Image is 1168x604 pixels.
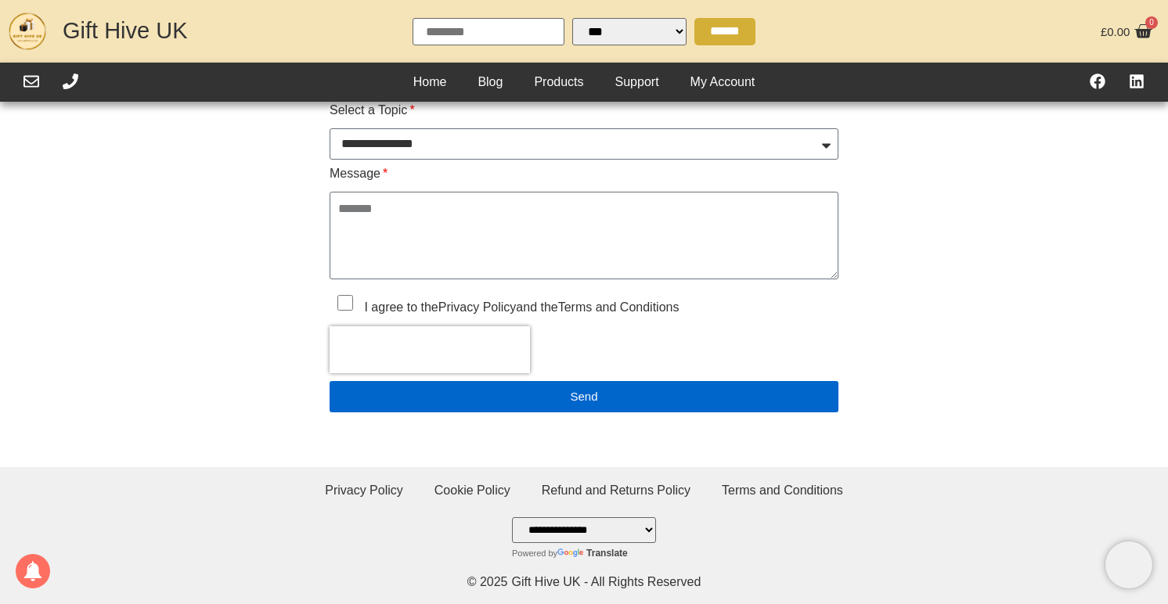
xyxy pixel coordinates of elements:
label: Select a Topic [330,104,415,128]
a: Terms and Conditions [558,300,680,314]
span: £ [1101,25,1107,38]
a: Privacy Policy [309,483,419,498]
img: GHUK-Site-Icon-2024-2 [8,12,47,51]
a: My Account [675,70,771,94]
iframe: Brevo live chat [1105,541,1152,588]
a: Home [398,70,463,94]
nav: Menu [309,483,859,498]
a: Translate [557,548,628,559]
a: Email Us [23,74,39,89]
iframe: reCAPTCHA [330,326,530,373]
div: Powered by [512,517,656,560]
a: Privacy Policy [438,300,517,314]
a: Terms and Conditions [706,483,859,498]
bdi: 0.00 [1101,25,1130,38]
a: Cookie Policy [419,483,526,498]
img: Google Translate [557,548,586,559]
div: Call Us [63,74,78,92]
span: 0 [1145,16,1158,29]
label: Message [330,167,388,192]
span: Send [570,390,597,402]
p: © 2025 [467,576,508,588]
a: Call Us [63,74,78,89]
p: Gift Hive UK - All Rights Reserved [511,576,701,588]
a: Support [600,70,675,94]
form: General Enquiries [330,41,838,420]
a: £0.00 0 [1097,18,1156,45]
a: Find Us On LinkedIn [1129,74,1145,89]
label: I agree to the and the [364,300,679,314]
nav: Header Menu [398,70,771,94]
a: Visit our Facebook Page [1090,74,1105,89]
a: Refund and Returns Policy [526,483,706,498]
a: Products [518,70,599,94]
select: Language Translate Widget [512,517,656,543]
a: Blog [462,70,518,94]
button: Send [330,381,838,412]
a: Gift Hive UK [63,18,188,43]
